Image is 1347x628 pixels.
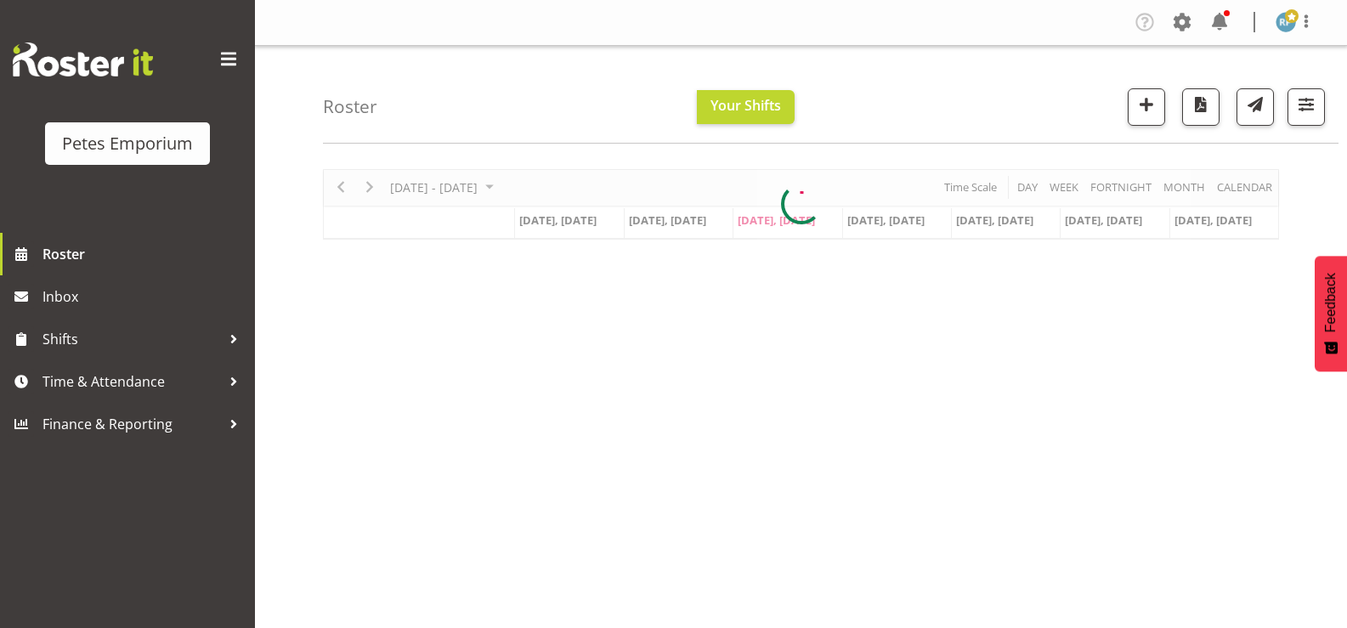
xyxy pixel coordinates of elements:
[42,326,221,352] span: Shifts
[1323,273,1339,332] span: Feedback
[42,241,246,267] span: Roster
[42,369,221,394] span: Time & Attendance
[1315,256,1347,371] button: Feedback - Show survey
[1288,88,1325,126] button: Filter Shifts
[710,96,781,115] span: Your Shifts
[1182,88,1220,126] button: Download a PDF of the roster according to the set date range.
[42,284,246,309] span: Inbox
[42,411,221,437] span: Finance & Reporting
[13,42,153,76] img: Rosterit website logo
[62,131,193,156] div: Petes Emporium
[323,97,377,116] h4: Roster
[1276,12,1296,32] img: reina-puketapu721.jpg
[323,169,1279,240] div: Timeline Week of August 20, 2025
[1237,88,1274,126] button: Send a list of all shifts for the selected filtered period to all rostered employees.
[1128,88,1165,126] button: Add a new shift
[697,90,795,124] button: Your Shifts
